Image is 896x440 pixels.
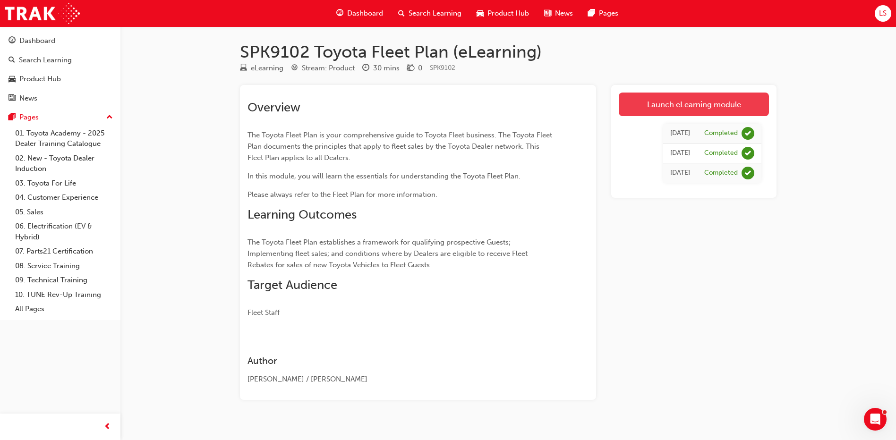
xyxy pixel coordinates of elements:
span: guage-icon [336,8,343,19]
div: News [19,93,37,104]
div: Thu Feb 04 2021 01:00:00 GMT+1100 (Australian Eastern Daylight Time) [670,168,690,178]
button: Pages [4,109,117,126]
span: Product Hub [487,8,529,19]
div: Stream: Product [302,63,355,74]
span: news-icon [9,94,16,103]
span: prev-icon [104,421,111,433]
a: 04. Customer Experience [11,190,117,205]
a: 08. Service Training [11,259,117,273]
a: 05. Sales [11,205,117,220]
button: DashboardSearch LearningProduct HubNews [4,30,117,109]
span: money-icon [407,64,414,73]
a: car-iconProduct Hub [469,4,537,23]
span: Learning Outcomes [247,207,357,222]
span: LS [879,8,887,19]
h3: Author [247,355,555,366]
div: Completed [704,129,738,138]
div: [PERSON_NAME] / [PERSON_NAME] [247,374,555,385]
a: All Pages [11,302,117,316]
span: In this module, you will learn the essentials for understanding the Toyota Fleet Plan. [247,172,521,180]
span: Learning resource code [430,64,455,72]
span: car-icon [477,8,484,19]
a: 02. New - Toyota Dealer Induction [11,151,117,176]
span: pages-icon [9,113,16,122]
span: The Toyota Fleet Plan establishes a framework for qualifying prospective Guests; Implementing fle... [247,238,529,269]
span: The Toyota Fleet Plan is your comprehensive guide to Toyota Fleet business. The Toyota Fleet Plan... [247,131,554,162]
span: up-icon [106,111,113,124]
span: car-icon [9,75,16,84]
span: News [555,8,573,19]
img: Trak [5,3,80,24]
span: Pages [599,8,618,19]
div: Tue May 16 2023 00:00:00 GMT+1000 (Australian Eastern Standard Time) [670,128,690,139]
span: target-icon [291,64,298,73]
span: Search Learning [409,8,461,19]
div: Product Hub [19,74,61,85]
div: Dashboard [19,35,55,46]
a: Dashboard [4,32,117,50]
span: guage-icon [9,37,16,45]
span: pages-icon [588,8,595,19]
div: 30 mins [373,63,400,74]
div: eLearning [251,63,283,74]
a: search-iconSearch Learning [391,4,469,23]
div: Completed [704,169,738,178]
span: learningResourceType_ELEARNING-icon [240,64,247,73]
div: Duration [362,62,400,74]
a: Product Hub [4,70,117,88]
span: Dashboard [347,8,383,19]
a: 03. Toyota For Life [11,176,117,191]
a: 06. Electrification (EV & Hybrid) [11,219,117,244]
button: LS [875,5,891,22]
div: Search Learning [19,55,72,66]
div: Completed [704,149,738,158]
a: pages-iconPages [580,4,626,23]
span: search-icon [398,8,405,19]
span: search-icon [9,56,15,65]
a: 10. TUNE Rev-Up Training [11,288,117,302]
a: Launch eLearning module [619,93,769,116]
div: Thu Mar 18 2021 01:00:00 GMT+1100 (Australian Eastern Daylight Time) [670,148,690,159]
span: Target Audience [247,278,337,292]
a: 01. Toyota Academy - 2025 Dealer Training Catalogue [11,126,117,151]
a: News [4,90,117,107]
iframe: Intercom live chat [864,408,887,431]
h1: SPK9102 Toyota Fleet Plan (eLearning) [240,42,777,62]
span: learningRecordVerb_COMPLETE-icon [742,167,754,179]
span: Please always refer to the Fleet Plan for more information. [247,190,437,199]
div: Type [240,62,283,74]
span: clock-icon [362,64,369,73]
div: Price [407,62,422,74]
span: learningRecordVerb_COMPLETE-icon [742,147,754,160]
span: Fleet Staff [247,308,280,317]
div: Stream [291,62,355,74]
span: learningRecordVerb_COMPLETE-icon [742,127,754,140]
span: news-icon [544,8,551,19]
a: 09. Technical Training [11,273,117,288]
div: Pages [19,112,39,123]
span: Overview [247,100,300,115]
a: Search Learning [4,51,117,69]
div: 0 [418,63,422,74]
a: 07. Parts21 Certification [11,244,117,259]
a: guage-iconDashboard [329,4,391,23]
a: news-iconNews [537,4,580,23]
